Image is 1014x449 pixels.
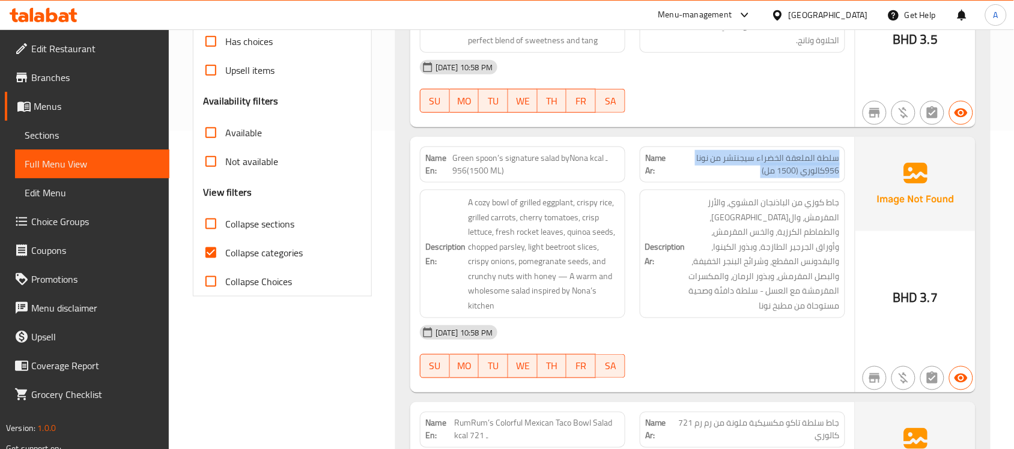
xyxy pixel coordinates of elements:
[225,34,273,49] span: Has choices
[542,358,562,375] span: TH
[425,358,445,375] span: SU
[203,185,252,199] h3: View filters
[789,8,868,22] div: [GEOGRAPHIC_DATA]
[31,41,160,56] span: Edit Restaurant
[225,63,275,77] span: Upsell items
[571,358,591,375] span: FR
[31,243,160,258] span: Coupons
[571,92,591,110] span: FR
[31,70,160,85] span: Branches
[5,92,169,121] a: Menus
[455,358,475,375] span: MO
[513,92,533,110] span: WE
[920,366,944,390] button: Not has choices
[5,380,169,409] a: Grocery Checklist
[425,417,455,442] strong: Name En:
[420,354,450,378] button: SU
[5,34,169,63] a: Edit Restaurant
[484,92,503,110] span: TU
[994,8,998,22] span: A
[6,420,35,436] span: Version:
[479,89,508,113] button: TU
[34,99,160,113] span: Menus
[566,354,596,378] button: FR
[455,92,475,110] span: MO
[431,327,497,339] span: [DATE] 10:58 PM
[31,387,160,402] span: Grocery Checklist
[31,358,160,373] span: Coverage Report
[601,358,621,375] span: SA
[949,366,973,390] button: Available
[225,217,294,231] span: Collapse sections
[645,240,685,269] strong: Description Ar:
[893,28,918,51] span: BHD
[484,358,503,375] span: TU
[891,366,915,390] button: Purchased item
[5,322,169,351] a: Upsell
[5,294,169,322] a: Menu disclaimer
[450,354,479,378] button: MO
[225,125,262,140] span: Available
[468,195,620,313] span: A cozy bowl of grilled eggplant, crispy rice, grilled carrots, cherry tomatoes, crisp lettuce, fr...
[920,101,944,125] button: Not has choices
[645,152,670,177] strong: Name Ar:
[670,152,840,177] span: سلطة الملعقة الخضراء سيجنتشر من نونا 956كالوري (1500 مل)
[25,185,160,200] span: Edit Menu
[5,63,169,92] a: Branches
[596,89,625,113] button: SA
[538,354,567,378] button: TH
[601,92,621,110] span: SA
[508,354,538,378] button: WE
[31,214,160,229] span: Choice Groups
[5,351,169,380] a: Coverage Report
[225,274,292,289] span: Collapse Choices
[203,94,278,108] h3: Availability filters
[31,330,160,344] span: Upsell
[420,89,450,113] button: SU
[513,358,533,375] span: WE
[31,301,160,315] span: Menu disclaimer
[920,28,938,51] span: 3.5
[37,420,56,436] span: 1.0.0
[455,417,620,442] span: RumRum’s Colorful Mexican Taco Bowl Salad kcal ـ 721
[425,152,453,177] strong: Name En:
[863,366,887,390] button: Not branch specific item
[425,240,466,269] strong: Description En:
[688,195,840,313] span: جاط كوزي من الباذنجان المشوي، والأرز المقرمش، والجزر المشوي، والطماطم الكرزية، والخس المقرمش، وأو...
[425,92,445,110] span: SU
[542,92,562,110] span: TH
[508,89,538,113] button: WE
[658,8,732,22] div: Menu-management
[450,89,479,113] button: MO
[893,286,918,309] span: BHD
[566,89,596,113] button: FR
[225,154,278,169] span: Not available
[5,265,169,294] a: Promotions
[25,128,160,142] span: Sections
[431,62,497,73] span: [DATE] 10:58 PM
[453,152,620,177] span: Green spoon’s signature salad byNona kcal ـ 956(1500 ML)
[891,101,915,125] button: Purchased item
[538,89,567,113] button: TH
[15,149,169,178] a: Full Menu View
[855,137,976,231] img: Ae5nvW7+0k+MAAAAAElFTkSuQmCC
[645,417,674,442] strong: Name Ar:
[674,417,840,442] span: جاط سلطة تاكو مكسيكية ملونة من رم رم 721 كالوري
[15,178,169,207] a: Edit Menu
[15,121,169,149] a: Sections
[5,207,169,236] a: Choice Groups
[25,157,160,171] span: Full Menu View
[863,101,887,125] button: Not branch specific item
[949,101,973,125] button: Available
[225,246,303,260] span: Collapse categories
[596,354,625,378] button: SA
[5,236,169,265] a: Coupons
[31,272,160,286] span: Promotions
[479,354,508,378] button: TU
[920,286,938,309] span: 3.7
